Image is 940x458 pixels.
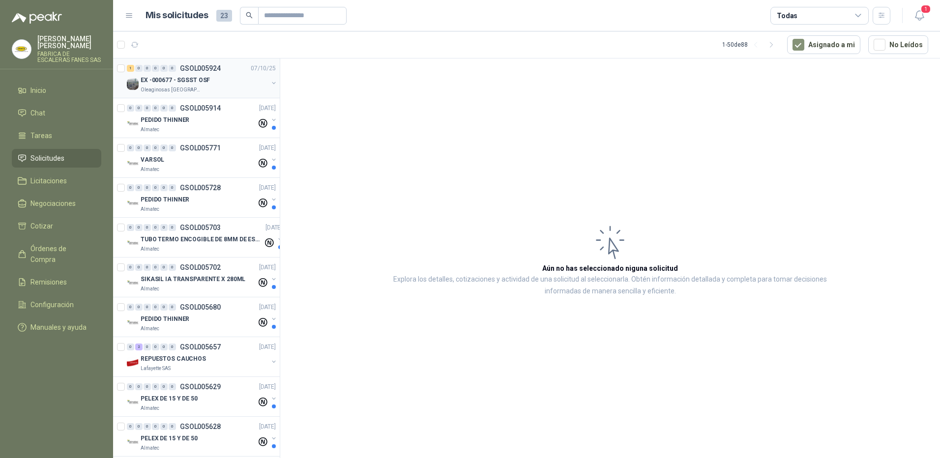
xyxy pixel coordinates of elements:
[259,382,276,392] p: [DATE]
[152,144,159,151] div: 0
[127,264,134,271] div: 0
[127,304,134,311] div: 0
[152,105,159,112] div: 0
[141,394,198,403] p: PELEX DE 15 Y DE 50
[12,217,101,235] a: Cotizar
[141,205,159,213] p: Almatec
[141,115,189,125] p: PEDIDO THINNER
[169,423,176,430] div: 0
[12,81,101,100] a: Inicio
[144,184,151,191] div: 0
[135,105,143,112] div: 0
[12,318,101,337] a: Manuales y ayuda
[152,423,159,430] div: 0
[146,8,208,23] h1: Mis solicitudes
[160,304,168,311] div: 0
[144,383,151,390] div: 0
[259,303,276,312] p: [DATE]
[144,144,151,151] div: 0
[141,155,164,165] p: VARSOL
[141,86,203,94] p: Oleaginosas [GEOGRAPHIC_DATA][PERSON_NAME]
[127,105,134,112] div: 0
[144,264,151,271] div: 0
[37,35,101,49] p: [PERSON_NAME] [PERSON_NAME]
[169,105,176,112] div: 0
[141,275,245,284] p: SIKASIL IA TRANSPARENTE X 280ML
[30,322,87,333] span: Manuales y ayuda
[141,434,198,443] p: PELEX DE 15 Y DE 50
[127,343,134,350] div: 0
[144,224,151,231] div: 0
[251,64,276,73] p: 07/10/25
[180,224,221,231] p: GSOL005703
[127,224,134,231] div: 0
[12,239,101,269] a: Órdenes de Compra
[259,183,276,193] p: [DATE]
[911,7,928,25] button: 1
[141,245,159,253] p: Almatec
[180,383,221,390] p: GSOL005629
[152,184,159,191] div: 0
[160,144,168,151] div: 0
[127,182,278,213] a: 0 0 0 0 0 0 GSOL005728[DATE] Company LogoPEDIDO THINNERAlmatec
[160,423,168,430] div: 0
[152,343,159,350] div: 0
[160,105,168,112] div: 0
[160,383,168,390] div: 0
[152,224,159,231] div: 0
[135,65,143,72] div: 0
[127,357,139,369] img: Company Logo
[169,144,176,151] div: 0
[135,184,143,191] div: 0
[127,118,139,130] img: Company Logo
[160,184,168,191] div: 0
[135,423,143,430] div: 0
[30,221,53,231] span: Cotizar
[180,184,221,191] p: GSOL005728
[127,65,134,72] div: 1
[259,104,276,113] p: [DATE]
[259,422,276,431] p: [DATE]
[12,40,31,58] img: Company Logo
[127,421,278,452] a: 0 0 0 0 0 0 GSOL005628[DATE] Company LogoPELEX DE 15 Y DE 50Almatec
[141,365,171,372] p: Lafayette SAS
[144,65,151,72] div: 0
[127,222,284,253] a: 0 0 0 0 0 0 GSOL005703[DATE] Company LogoTUBO TERMO ENCOGIBLE DE 8MM DE ESPESOR X 5CMSAlmatec
[259,343,276,352] p: [DATE]
[141,126,159,134] p: Almatec
[12,104,101,122] a: Chat
[127,423,134,430] div: 0
[169,343,176,350] div: 0
[160,264,168,271] div: 0
[30,175,67,186] span: Licitaciones
[141,195,189,204] p: PEDIDO THINNER
[12,295,101,314] a: Configuración
[777,10,797,21] div: Todas
[127,102,278,134] a: 0 0 0 0 0 0 GSOL005914[DATE] Company LogoPEDIDO THINNERAlmatec
[127,277,139,289] img: Company Logo
[180,65,221,72] p: GSOL005924
[30,299,74,310] span: Configuración
[127,383,134,390] div: 0
[216,10,232,22] span: 23
[12,149,101,168] a: Solicitudes
[135,304,143,311] div: 0
[169,184,176,191] div: 0
[135,264,143,271] div: 0
[141,404,159,412] p: Almatec
[127,341,278,372] a: 0 2 0 0 0 0 GSOL005657[DATE] Company LogoREPUESTOS CAUCHOSLafayette SAS
[868,35,928,54] button: No Leídos
[141,354,206,364] p: REPUESTOS CAUCHOS
[141,76,210,85] p: EX -000677 - SGSST OSF
[180,304,221,311] p: GSOL005680
[127,184,134,191] div: 0
[30,243,92,265] span: Órdenes de Compra
[127,78,139,90] img: Company Logo
[152,65,159,72] div: 0
[169,304,176,311] div: 0
[30,198,76,209] span: Negociaciones
[152,304,159,311] div: 0
[169,224,176,231] div: 0
[169,383,176,390] div: 0
[127,198,139,209] img: Company Logo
